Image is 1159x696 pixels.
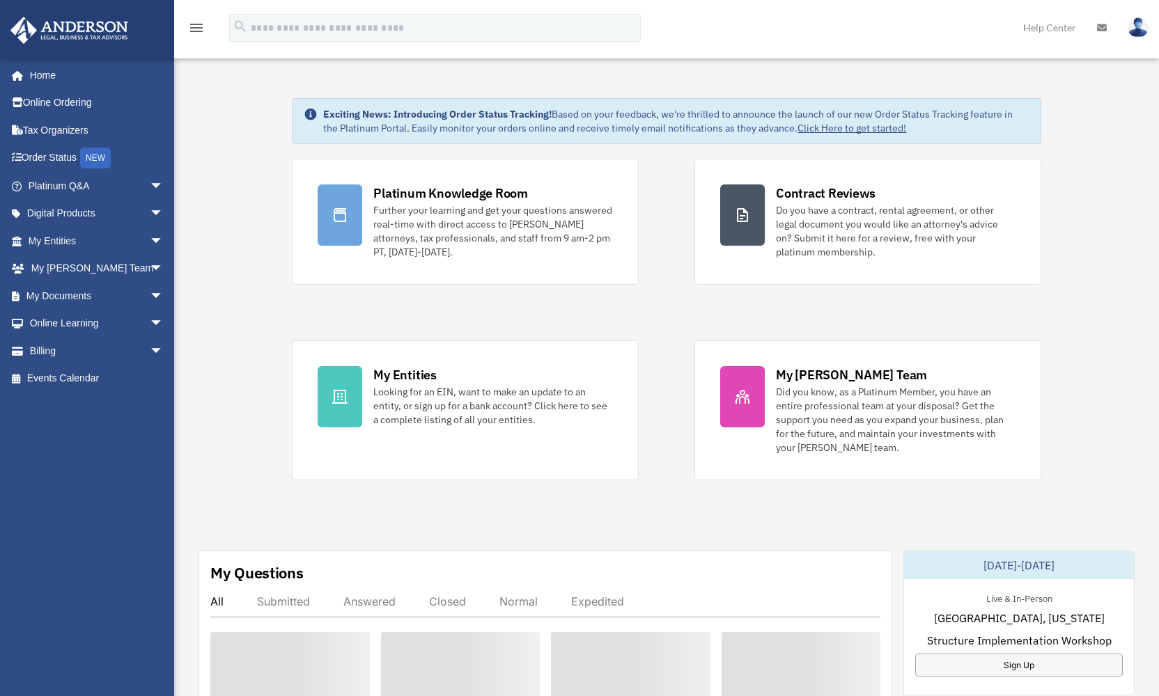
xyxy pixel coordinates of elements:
strong: Exciting News: Introducing Order Status Tracking! [323,108,552,120]
span: Structure Implementation Workshop [927,632,1112,649]
i: menu [188,19,205,36]
div: Based on your feedback, we're thrilled to announce the launch of our new Order Status Tracking fe... [323,107,1029,135]
a: Platinum Knowledge Room Further your learning and get your questions answered real-time with dire... [292,159,639,285]
a: Sign Up [915,654,1123,677]
a: Contract Reviews Do you have a contract, rental agreement, or other legal document you would like... [694,159,1041,285]
a: My Entities Looking for an EIN, want to make an update to an entity, or sign up for a bank accoun... [292,340,639,480]
a: Events Calendar [10,365,185,393]
a: My [PERSON_NAME] Team Did you know, as a Platinum Member, you have an entire professional team at... [694,340,1041,480]
span: arrow_drop_down [150,282,178,310]
div: Expedited [571,594,624,608]
div: My Questions [210,562,304,583]
div: Did you know, as a Platinum Member, you have an entire professional team at your disposal? Get th... [776,385,1016,454]
div: All [210,594,224,608]
div: Do you have a contract, rental agreement, or other legal document you would like an attorney's ad... [776,203,1016,259]
span: arrow_drop_down [150,172,178,200]
div: NEW [80,148,111,168]
div: Looking for an EIN, want to make an update to an entity, or sign up for a bank account? Click her... [373,385,613,427]
div: Contract Reviews [776,184,876,202]
span: [GEOGRAPHIC_DATA], [US_STATE] [934,610,1105,626]
a: My Entitiesarrow_drop_down [10,227,185,255]
a: Online Ordering [10,89,185,117]
div: Answered [343,594,396,608]
a: Order StatusNEW [10,144,185,173]
a: Billingarrow_drop_down [10,337,185,365]
div: Live & In-Person [975,590,1064,605]
a: Click Here to get started! [798,122,906,134]
div: My [PERSON_NAME] Team [776,366,927,383]
i: search [233,19,248,34]
span: arrow_drop_down [150,227,178,255]
div: Closed [429,594,466,608]
div: Further your learning and get your questions answered real-time with direct access to [PERSON_NAM... [373,203,613,259]
a: My [PERSON_NAME] Teamarrow_drop_down [10,255,185,283]
img: Anderson Advisors Platinum Portal [6,17,132,44]
a: My Documentsarrow_drop_down [10,282,185,310]
div: My Entities [373,366,436,383]
a: Online Learningarrow_drop_down [10,310,185,338]
span: arrow_drop_down [150,200,178,228]
a: Tax Organizers [10,116,185,144]
a: menu [188,24,205,36]
a: Platinum Q&Aarrow_drop_down [10,172,185,200]
div: Normal [499,594,538,608]
a: Digital Productsarrow_drop_down [10,200,185,228]
span: arrow_drop_down [150,310,178,338]
div: Platinum Knowledge Room [373,184,528,202]
div: [DATE]-[DATE] [904,551,1134,579]
span: arrow_drop_down [150,255,178,283]
div: Submitted [257,594,310,608]
img: User Pic [1128,17,1149,38]
a: Home [10,61,178,89]
span: arrow_drop_down [150,337,178,365]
